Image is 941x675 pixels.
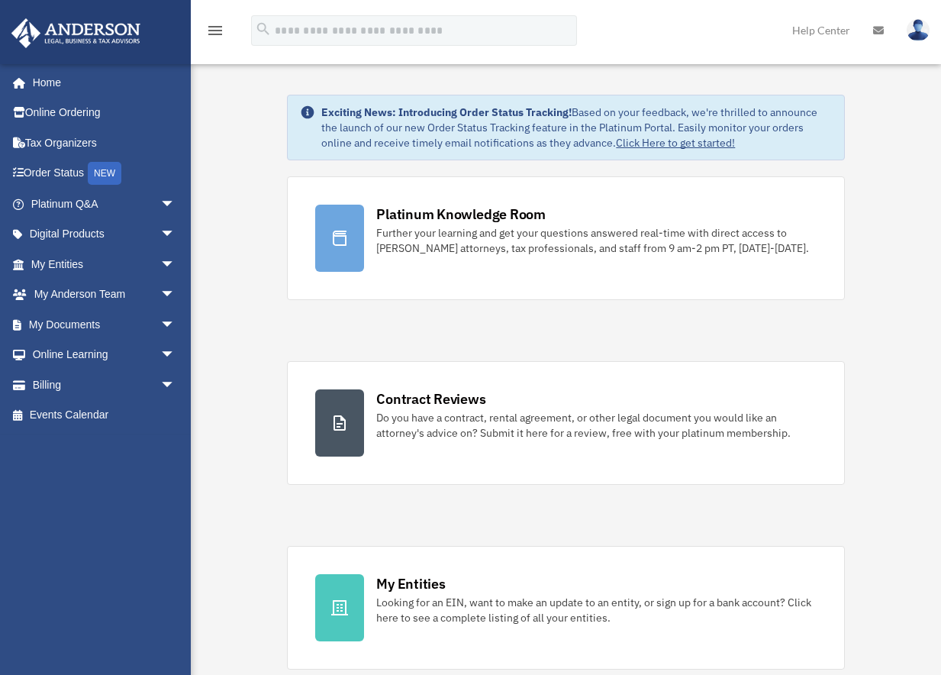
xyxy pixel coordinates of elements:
a: Online Learningarrow_drop_down [11,340,198,370]
div: NEW [88,162,121,185]
a: My Documentsarrow_drop_down [11,309,198,340]
a: My Entitiesarrow_drop_down [11,249,198,279]
div: Contract Reviews [376,389,485,409]
div: Looking for an EIN, want to make an update to an entity, or sign up for a bank account? Click her... [376,595,816,625]
a: Events Calendar [11,400,198,431]
a: Platinum Q&Aarrow_drop_down [11,189,198,219]
div: Further your learning and get your questions answered real-time with direct access to [PERSON_NAM... [376,225,816,256]
span: arrow_drop_down [160,309,191,341]
a: My Anderson Teamarrow_drop_down [11,279,198,310]
a: Home [11,67,191,98]
span: arrow_drop_down [160,340,191,371]
img: Anderson Advisors Platinum Portal [7,18,145,48]
div: Do you have a contract, rental agreement, or other legal document you would like an attorney's ad... [376,410,816,441]
a: Order StatusNEW [11,158,198,189]
a: Online Ordering [11,98,198,128]
div: My Entities [376,574,445,593]
strong: Exciting News: Introducing Order Status Tracking! [321,105,572,119]
a: Billingarrow_drop_down [11,370,198,400]
img: User Pic [907,19,930,41]
i: menu [206,21,224,40]
a: Click Here to get started! [616,136,735,150]
a: Platinum Knowledge Room Further your learning and get your questions answered real-time with dire... [287,176,844,300]
span: arrow_drop_down [160,189,191,220]
span: arrow_drop_down [160,370,191,401]
span: arrow_drop_down [160,219,191,250]
a: My Entities Looking for an EIN, want to make an update to an entity, or sign up for a bank accoun... [287,546,844,670]
a: Tax Organizers [11,128,198,158]
div: Based on your feedback, we're thrilled to announce the launch of our new Order Status Tracking fe... [321,105,831,150]
a: Contract Reviews Do you have a contract, rental agreement, or other legal document you would like... [287,361,844,485]
span: arrow_drop_down [160,249,191,280]
span: arrow_drop_down [160,279,191,311]
a: menu [206,27,224,40]
div: Platinum Knowledge Room [376,205,546,224]
i: search [255,21,272,37]
a: Digital Productsarrow_drop_down [11,219,198,250]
